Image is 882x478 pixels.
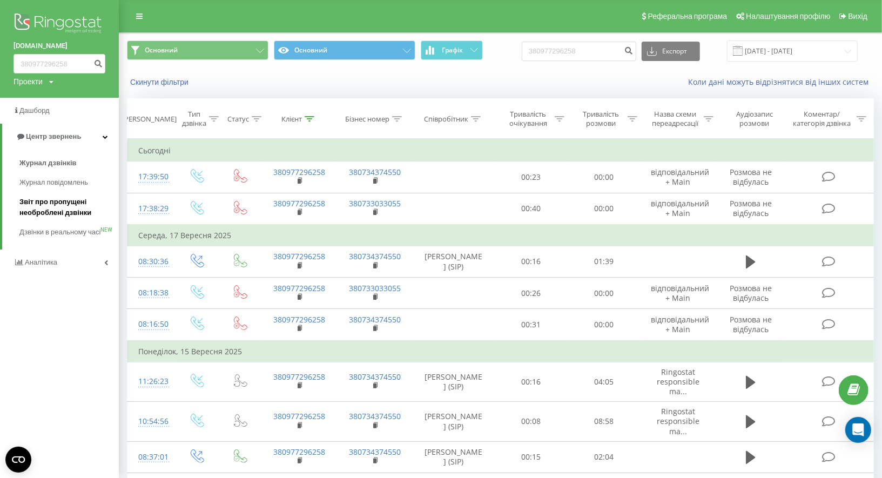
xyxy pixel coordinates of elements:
a: 380734374550 [349,411,401,421]
td: [PERSON_NAME] (SIP) [413,402,494,442]
span: Дзвінки в реальному часі [19,227,100,238]
span: Аналiтика [25,258,57,266]
span: Ringostat responsible ma... [657,367,699,396]
img: Ringostat logo [14,11,105,38]
a: Коли дані можуть відрізнятися вiд інших систем [688,77,874,87]
div: 08:37:01 [138,447,163,468]
div: Статус [227,115,249,124]
span: Реферальна програма [648,12,728,21]
div: 17:39:50 [138,166,163,187]
a: 380733033055 [349,283,401,293]
a: Журнал дзвінків [19,153,119,173]
div: Тривалість розмови [577,110,625,128]
span: Вихід [849,12,867,21]
button: Графік [421,41,483,60]
a: 380977296258 [273,314,325,325]
a: 380734374550 [349,314,401,325]
span: Розмова не відбулась [730,283,772,303]
span: Розмова не відбулась [730,198,772,218]
span: Центр звернень [26,132,81,140]
span: Розмова не відбулась [730,167,772,187]
span: Звіт про пропущені необроблені дзвінки [19,197,113,218]
td: [PERSON_NAME] (SIP) [413,441,494,473]
div: Бізнес номер [345,115,389,124]
a: 380733033055 [349,198,401,208]
td: 00:00 [567,309,640,341]
span: Дашборд [19,106,50,115]
button: Скинути фільтри [127,77,194,87]
button: Основний [127,41,268,60]
a: 380977296258 [273,167,325,177]
a: 380734374550 [349,251,401,261]
a: 380977296258 [273,411,325,421]
td: Середа, 17 Вересня 2025 [127,225,874,246]
div: 10:54:56 [138,411,163,432]
td: 00:31 [494,309,567,341]
td: Сьогодні [127,140,874,161]
td: 00:15 [494,441,567,473]
td: відповідальний + Main [640,278,716,309]
div: Тривалість очікування [504,110,553,128]
div: Аудіозапис розмови [726,110,784,128]
a: Журнал повідомлень [19,173,119,192]
div: Співробітник [424,115,468,124]
div: 08:30:36 [138,251,163,272]
td: 01:39 [567,246,640,277]
div: Коментар/категорія дзвінка [791,110,854,128]
td: 00:40 [494,193,567,225]
td: відповідальний + Main [640,193,716,225]
td: відповідальний + Main [640,161,716,193]
span: Графік [442,46,463,54]
span: Основний [145,46,178,55]
a: 380977296258 [273,251,325,261]
div: 08:16:50 [138,314,163,335]
td: [PERSON_NAME] (SIP) [413,246,494,277]
div: 11:26:23 [138,371,163,392]
a: 380734374550 [349,372,401,382]
a: Звіт про пропущені необроблені дзвінки [19,192,119,223]
a: Центр звернень [2,124,119,150]
div: Тип дзвінка [182,110,206,128]
div: Клієнт [281,115,302,124]
span: Журнал повідомлень [19,177,88,188]
td: 00:23 [494,161,567,193]
button: Основний [274,41,415,60]
span: Розмова не відбулась [730,314,772,334]
a: 380734374550 [349,167,401,177]
td: 02:04 [567,441,640,473]
a: Дзвінки в реальному часіNEW [19,223,119,242]
a: [DOMAIN_NAME] [14,41,105,51]
div: Назва схеми переадресації [650,110,701,128]
td: 00:08 [494,402,567,442]
button: Open CMP widget [5,447,31,473]
div: Open Intercom Messenger [845,417,871,443]
div: 08:18:38 [138,282,163,304]
td: 00:26 [494,278,567,309]
td: 00:00 [567,193,640,225]
a: 380734374550 [349,447,401,457]
td: 00:00 [567,161,640,193]
div: Проекти [14,76,43,87]
td: 00:16 [494,362,567,402]
td: [PERSON_NAME] (SIP) [413,362,494,402]
span: Журнал дзвінків [19,158,77,169]
td: 08:58 [567,402,640,442]
span: Налаштування профілю [746,12,830,21]
div: [PERSON_NAME] [122,115,177,124]
button: Експорт [642,42,700,61]
a: 380977296258 [273,198,325,208]
td: Понеділок, 15 Вересня 2025 [127,341,874,362]
a: 380977296258 [273,447,325,457]
td: 04:05 [567,362,640,402]
span: Ringostat responsible ma... [657,406,699,436]
td: 00:00 [567,278,640,309]
a: 380977296258 [273,372,325,382]
td: 00:16 [494,246,567,277]
input: Пошук за номером [14,54,105,73]
a: 380977296258 [273,283,325,293]
input: Пошук за номером [522,42,636,61]
td: відповідальний + Main [640,309,716,341]
div: 17:38:29 [138,198,163,219]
